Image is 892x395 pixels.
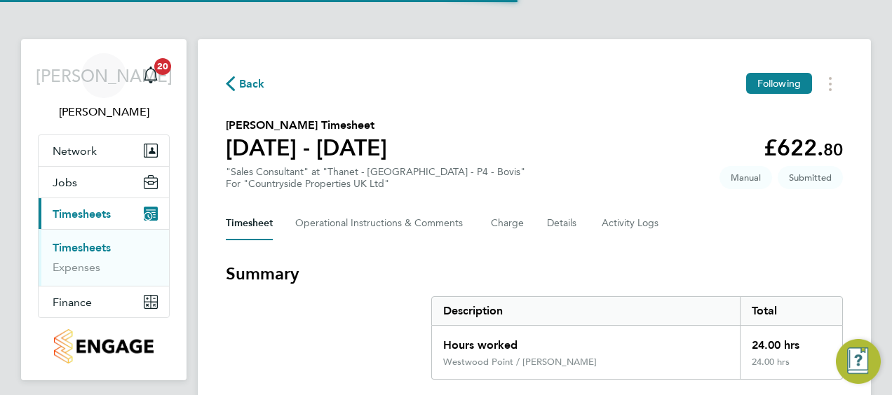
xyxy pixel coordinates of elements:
div: "Sales Consultant" at "Thanet - [GEOGRAPHIC_DATA] - P4 - Bovis" [226,166,525,190]
button: Jobs [39,167,169,197]
a: [PERSON_NAME][PERSON_NAME] [38,53,170,120]
img: countryside-properties-logo-retina.png [54,329,153,363]
button: Operational Instructions & Comments [295,207,468,240]
a: Go to home page [38,329,170,363]
button: Network [39,135,169,166]
span: Following [757,77,801,90]
div: 24.00 hrs [740,326,842,356]
span: Timesheets [53,207,111,221]
button: Activity Logs [602,207,661,240]
button: Timesheets [39,198,169,229]
button: Finance [39,286,169,317]
span: Jennifer Alexander [38,104,170,120]
div: Description [432,297,740,325]
span: Back [239,76,265,92]
a: 20 [137,53,165,98]
app-decimal: £622. [764,134,843,161]
div: Summary [431,296,843,380]
span: Jobs [53,176,77,189]
div: 24.00 hrs [740,356,842,379]
div: Total [740,297,842,325]
button: Back [226,75,265,92]
button: Details [547,207,579,240]
span: Finance [53,296,92,309]
span: This timesheet was manually created. [719,166,772,189]
span: 20 [154,58,171,75]
span: This timesheet is Submitted. [778,166,843,189]
div: Timesheets [39,229,169,286]
h3: Summary [226,263,843,285]
span: [PERSON_NAME] [36,67,173,85]
a: Timesheets [53,241,111,254]
span: Network [53,144,97,158]
button: Following [746,73,812,94]
button: Timesheets Menu [818,73,843,95]
div: For "Countryside Properties UK Ltd" [226,178,525,190]
h2: [PERSON_NAME] Timesheet [226,117,387,134]
button: Timesheet [226,207,273,240]
div: Westwood Point / [PERSON_NAME] [443,356,597,368]
a: Expenses [53,261,100,274]
nav: Main navigation [21,39,187,380]
span: 80 [823,139,843,160]
div: Hours worked [432,326,740,356]
button: Charge [491,207,525,240]
h1: [DATE] - [DATE] [226,134,387,162]
button: Engage Resource Center [836,339,881,384]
